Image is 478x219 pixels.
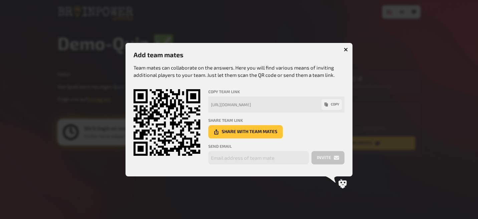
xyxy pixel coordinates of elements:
button: share with team mates [208,125,283,138]
h4: share team link [208,118,344,122]
button: invite [311,151,344,164]
h4: copy team link [208,89,344,94]
div: [URL][DOMAIN_NAME] [211,102,321,107]
h4: send email [208,144,344,148]
p: Team mates can collaborate on the answers. Here you will find various means of inviting additiona... [134,64,344,79]
input: Email address of team mate [208,151,309,164]
button: copy [321,99,342,110]
h3: Add team mates [134,51,344,59]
